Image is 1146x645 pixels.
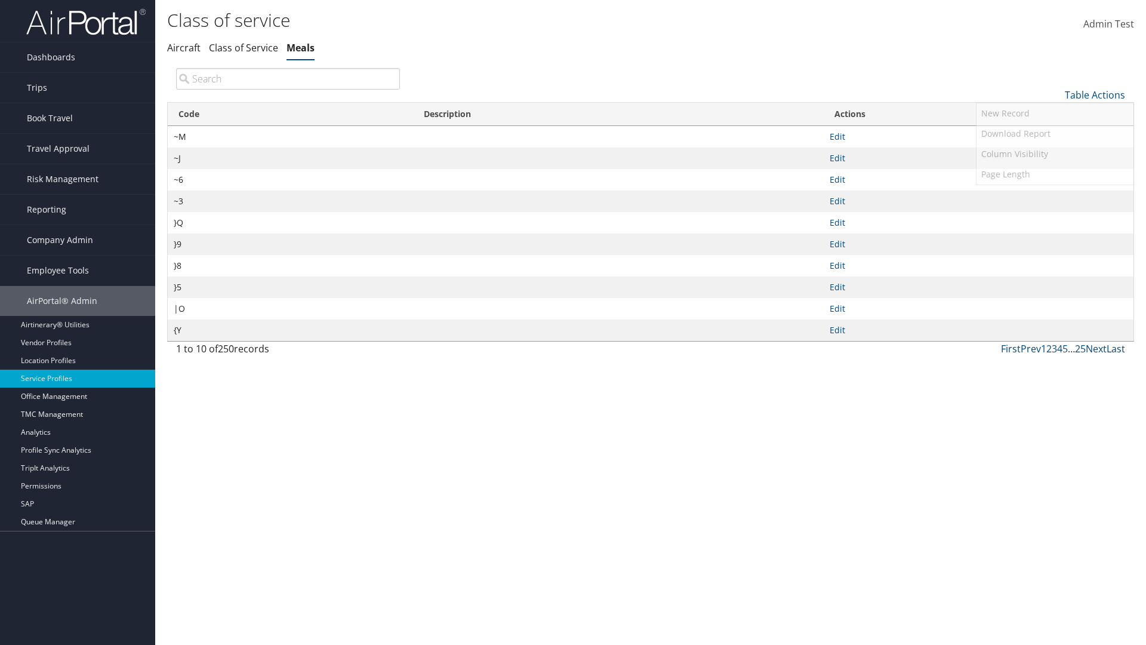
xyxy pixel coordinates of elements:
[27,195,66,225] span: Reporting
[26,8,146,36] img: airportal-logo.png
[27,73,47,103] span: Trips
[27,42,75,72] span: Dashboards
[976,125,1133,145] a: 25
[27,134,90,164] span: Travel Approval
[27,286,97,316] span: AirPortal® Admin
[976,145,1133,165] a: 50
[976,103,1133,124] a: New Record
[27,164,98,194] span: Risk Management
[27,103,73,133] span: Book Travel
[27,225,93,255] span: Company Admin
[976,105,1133,125] a: 10
[27,256,89,285] span: Employee Tools
[976,165,1133,186] a: 100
